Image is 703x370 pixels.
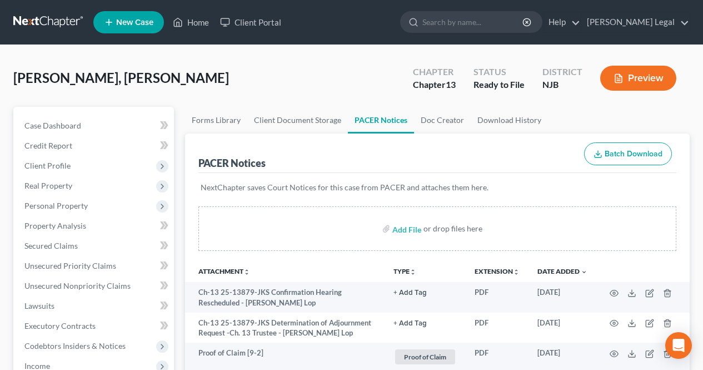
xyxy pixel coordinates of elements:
a: Home [167,12,215,32]
span: Secured Claims [24,241,78,250]
div: Chapter [413,66,456,78]
a: Proof of Claim [393,348,457,366]
a: Download History [471,107,548,134]
span: Personal Property [24,201,88,210]
div: NJB [542,78,582,91]
i: unfold_more [513,269,520,275]
div: Ready to File [473,78,525,91]
span: [PERSON_NAME], [PERSON_NAME] [13,70,229,86]
span: Batch Download [605,149,662,159]
button: Preview [600,66,676,91]
a: Forms Library [185,107,247,134]
a: + Add Tag [393,318,457,328]
button: + Add Tag [393,289,427,297]
div: PACER Notices [198,156,266,170]
a: + Add Tag [393,287,457,298]
td: [DATE] [529,313,596,343]
a: Extensionunfold_more [475,267,520,275]
td: PDF [466,313,529,343]
a: Unsecured Priority Claims [16,256,174,276]
a: Date Added expand_more [537,267,587,275]
a: Doc Creator [414,107,471,134]
span: Unsecured Priority Claims [24,261,116,270]
a: Credit Report [16,136,174,156]
span: Property Analysis [24,221,86,230]
td: PDF [466,282,529,313]
a: Secured Claims [16,236,174,256]
span: Lawsuits [24,301,54,310]
div: or drop files here [423,223,482,234]
button: + Add Tag [393,320,427,327]
span: Codebtors Insiders & Notices [24,341,126,351]
span: Credit Report [24,141,72,150]
span: Proof of Claim [395,349,455,364]
a: [PERSON_NAME] Legal [581,12,689,32]
div: District [542,66,582,78]
a: Case Dashboard [16,116,174,136]
td: [DATE] [529,282,596,313]
div: Chapter [413,78,456,91]
a: Lawsuits [16,296,174,316]
a: Client Portal [215,12,287,32]
td: Ch-13 25-13879-JKS Confirmation Hearing Rescheduled - [PERSON_NAME] Lop [185,282,385,313]
a: Property Analysis [16,216,174,236]
div: Open Intercom Messenger [665,332,692,359]
input: Search by name... [422,12,524,32]
span: 13 [446,79,456,90]
a: Executory Contracts [16,316,174,336]
span: Executory Contracts [24,321,96,330]
span: Real Property [24,181,72,190]
a: PACER Notices [348,107,414,134]
div: Status [473,66,525,78]
a: Attachmentunfold_more [198,267,250,275]
p: NextChapter saves Court Notices for this case from PACER and attaches them here. [201,182,674,193]
td: Ch-13 25-13879-JKS Determination of Adjournment Request -Ch. 13 Trustee - [PERSON_NAME] Lop [185,313,385,343]
a: Help [543,12,580,32]
span: Case Dashboard [24,121,81,130]
i: unfold_more [410,269,416,275]
span: Unsecured Nonpriority Claims [24,281,131,290]
a: Unsecured Nonpriority Claims [16,276,174,296]
i: unfold_more [243,269,250,275]
button: TYPEunfold_more [393,268,416,275]
a: Client Document Storage [247,107,348,134]
span: New Case [116,18,153,27]
i: expand_more [581,269,587,275]
button: Batch Download [584,142,672,166]
span: Client Profile [24,161,71,170]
